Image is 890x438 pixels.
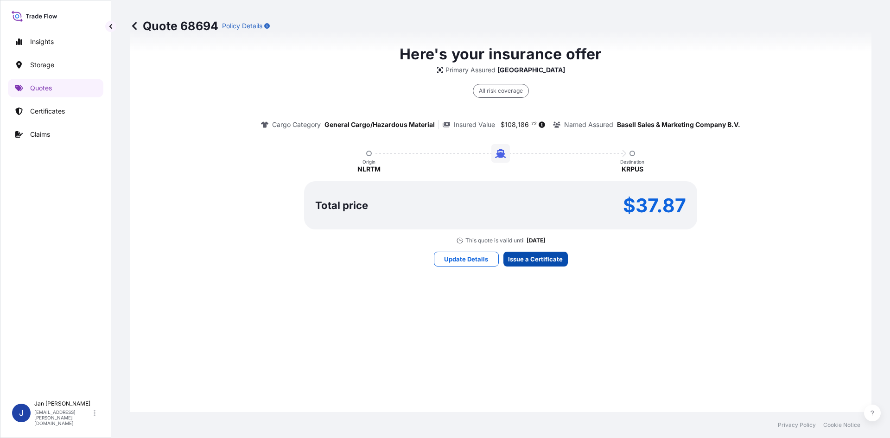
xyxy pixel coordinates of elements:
p: General Cargo/Hazardous Material [324,120,435,129]
span: 108 [505,121,516,128]
a: Storage [8,56,103,74]
p: Destination [620,159,644,165]
p: Quotes [30,83,52,93]
p: Named Assured [564,120,613,129]
p: Total price [315,201,368,210]
a: Cookie Notice [823,421,860,429]
a: Certificates [8,102,103,121]
span: , [516,121,518,128]
p: Insights [30,37,54,46]
p: $37.87 [623,198,686,213]
a: Claims [8,125,103,144]
span: $ [501,121,505,128]
button: Update Details [434,252,499,267]
p: Insured Value [454,120,495,129]
button: Issue a Certificate [503,252,568,267]
p: Primary Assured [445,65,496,75]
a: Insights [8,32,103,51]
p: Basell Sales & Marketing Company B.V. [617,120,740,129]
p: NLRTM [357,165,381,174]
a: Quotes [8,79,103,97]
p: Storage [30,60,54,70]
span: J [19,408,24,418]
a: Privacy Policy [778,421,816,429]
div: All risk coverage [473,84,529,98]
p: KRPUS [622,165,643,174]
p: Issue a Certificate [508,254,563,264]
p: Cargo Category [272,120,321,129]
p: Origin [362,159,375,165]
span: . [529,122,531,126]
p: This quote is valid until [465,237,525,244]
p: Jan [PERSON_NAME] [34,400,92,407]
p: [DATE] [527,237,546,244]
p: Quote 68694 [130,19,218,33]
p: Update Details [444,254,488,264]
p: [EMAIL_ADDRESS][PERSON_NAME][DOMAIN_NAME] [34,409,92,426]
p: Certificates [30,107,65,116]
span: 72 [531,122,537,126]
p: Claims [30,130,50,139]
span: 186 [518,121,529,128]
p: Policy Details [222,21,262,31]
p: [GEOGRAPHIC_DATA] [497,65,565,75]
p: Here's your insurance offer [400,43,601,65]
